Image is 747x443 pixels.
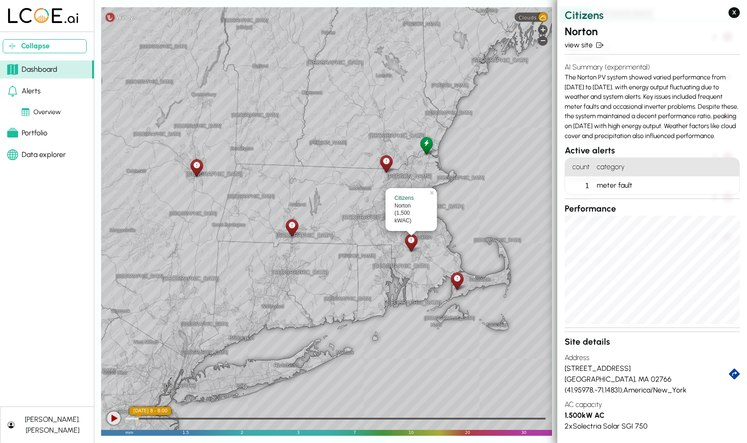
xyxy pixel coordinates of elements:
[7,149,66,160] div: Data explorer
[565,7,740,23] h2: Citizens
[565,176,593,194] div: 1
[429,188,437,194] a: ×
[565,62,740,73] h4: AI Summary (experimental)
[394,194,428,202] div: Citizens
[378,153,394,174] div: Tyngsborough
[7,86,41,97] div: Alerts
[728,7,740,18] button: X
[729,369,740,379] a: directions
[189,157,204,178] div: Global Albany
[565,336,740,349] h3: Site details
[130,407,171,415] div: [DATE] 8 - 8:00
[565,411,604,420] strong: 1,500 kW AC
[3,39,87,53] button: Collapse
[565,58,740,144] div: The Norton PV system showed varied performance from [DATE] to [DATE], with energy output fluctuat...
[284,217,300,238] div: Agawam Ave
[418,135,434,156] div: Amesbury
[593,176,739,194] div: meter fault
[449,271,465,291] div: Falmouth Landfill
[22,107,61,117] div: Overview
[394,209,428,225] div: (1,500 kWAC)
[519,14,537,20] span: Clouds
[394,202,428,210] div: Norton
[130,407,171,415] div: local time
[593,158,739,176] h4: category
[538,36,547,46] div: Zoom out
[565,363,729,385] div: [STREET_ADDRESS] [GEOGRAPHIC_DATA], MA 02766
[565,40,740,51] a: view site
[565,385,740,396] div: ( 41.95978 , -71.14831 ); America/New_York
[565,396,740,410] h4: AC capacity
[565,349,740,363] h4: Address
[18,414,87,436] div: [PERSON_NAME].[PERSON_NAME]
[403,232,419,253] div: Norton
[565,203,740,216] h3: Performance
[565,23,740,40] h2: Norton
[538,25,547,34] div: Zoom in
[565,158,593,176] h4: count
[7,128,47,138] div: Portfolio
[565,421,740,432] div: 2 x Solectria Solar SGI 750
[7,64,57,75] div: Dashboard
[565,144,740,157] h3: Active alerts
